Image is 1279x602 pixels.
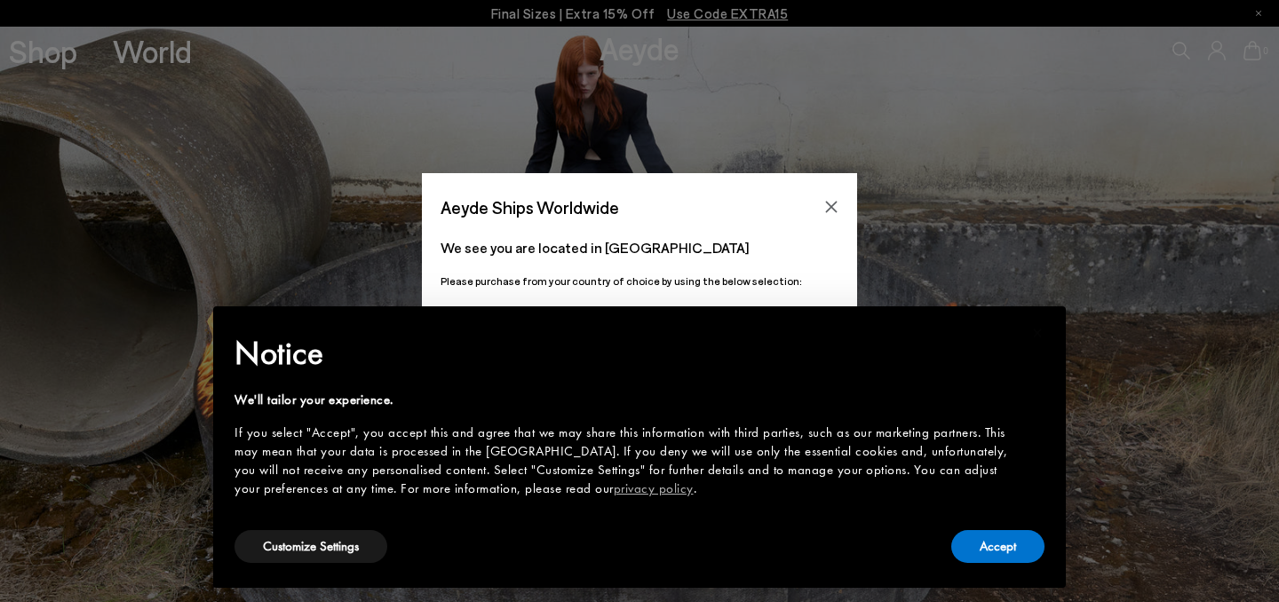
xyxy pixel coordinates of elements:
[614,479,694,497] a: privacy policy
[441,192,619,223] span: Aeyde Ships Worldwide
[441,237,838,258] p: We see you are located in [GEOGRAPHIC_DATA]
[234,391,1016,409] div: We'll tailor your experience.
[1032,319,1044,346] span: ×
[818,194,845,220] button: Close
[234,530,387,563] button: Customize Settings
[441,273,838,289] p: Please purchase from your country of choice by using the below selection:
[1016,312,1059,354] button: Close this notice
[234,330,1016,376] h2: Notice
[234,424,1016,498] div: If you select "Accept", you accept this and agree that we may share this information with third p...
[951,530,1045,563] button: Accept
